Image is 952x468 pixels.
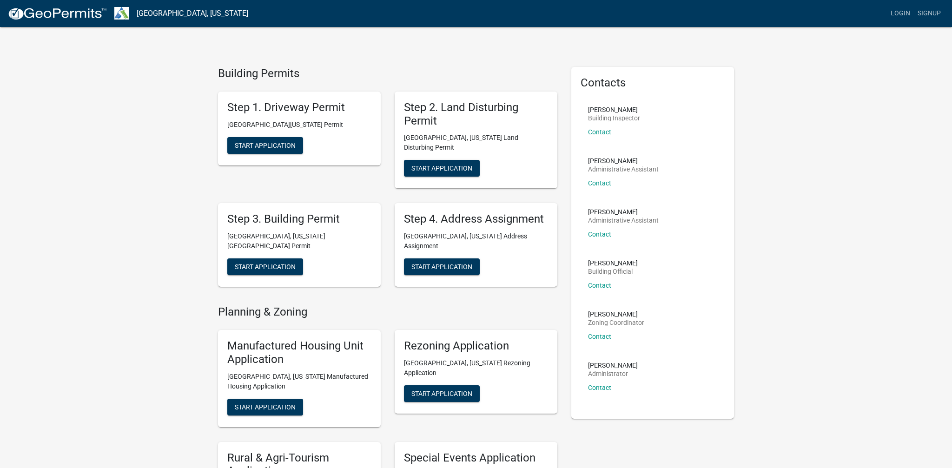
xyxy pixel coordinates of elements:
span: Start Application [235,141,296,149]
p: Zoning Coordinator [588,319,644,326]
a: Contact [588,282,611,289]
h5: Step 3. Building Permit [227,212,371,226]
a: Contact [588,231,611,238]
button: Start Application [404,258,480,275]
a: Contact [588,128,611,136]
p: [PERSON_NAME] [588,209,659,215]
span: Start Application [411,263,472,270]
h5: Step 2. Land Disturbing Permit [404,101,548,128]
a: Signup [914,5,945,22]
h4: Building Permits [218,67,557,80]
button: Start Application [404,160,480,177]
h5: Manufactured Housing Unit Application [227,339,371,366]
p: [PERSON_NAME] [588,106,640,113]
p: [PERSON_NAME] [588,260,638,266]
h5: Special Events Application [404,451,548,465]
h5: Contacts [581,76,725,90]
p: Administrator [588,370,638,377]
a: Contact [588,333,611,340]
h4: Planning & Zoning [218,305,557,319]
button: Start Application [227,137,303,154]
p: Building Official [588,268,638,275]
p: [GEOGRAPHIC_DATA][US_STATE] Permit [227,120,371,130]
a: Contact [588,384,611,391]
a: [GEOGRAPHIC_DATA], [US_STATE] [137,6,248,21]
h5: Rezoning Application [404,339,548,353]
p: [PERSON_NAME] [588,311,644,317]
p: [GEOGRAPHIC_DATA], [US_STATE] Land Disturbing Permit [404,133,548,152]
button: Start Application [404,385,480,402]
p: Administrative Assistant [588,217,659,224]
button: Start Application [227,399,303,415]
a: Contact [588,179,611,187]
p: [PERSON_NAME] [588,158,659,164]
p: [GEOGRAPHIC_DATA], [US_STATE] Manufactured Housing Application [227,372,371,391]
p: Building Inspector [588,115,640,121]
img: Troup County, Georgia [114,7,129,20]
span: Start Application [411,389,472,397]
span: Start Application [235,263,296,270]
p: [GEOGRAPHIC_DATA], [US_STATE][GEOGRAPHIC_DATA] Permit [227,231,371,251]
p: [GEOGRAPHIC_DATA], [US_STATE] Rezoning Application [404,358,548,378]
p: [PERSON_NAME] [588,362,638,369]
span: Start Application [411,165,472,172]
p: Administrative Assistant [588,166,659,172]
h5: Step 4. Address Assignment [404,212,548,226]
button: Start Application [227,258,303,275]
p: [GEOGRAPHIC_DATA], [US_STATE] Address Assignment [404,231,548,251]
a: Login [887,5,914,22]
span: Start Application [235,403,296,410]
h5: Step 1. Driveway Permit [227,101,371,114]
